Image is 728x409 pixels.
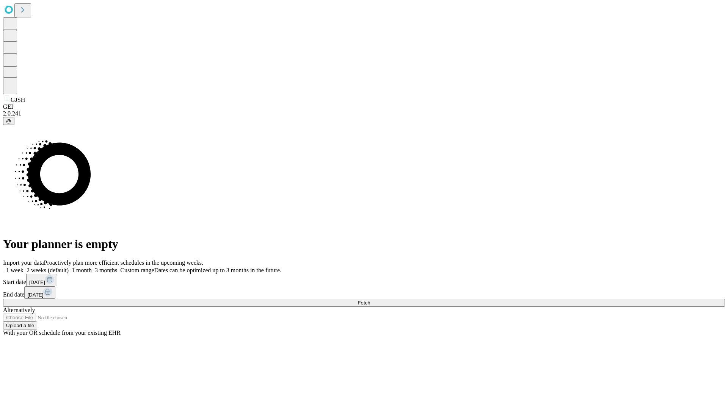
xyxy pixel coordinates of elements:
span: Import your data [3,259,44,266]
div: End date [3,286,725,299]
span: Proactively plan more efficient schedules in the upcoming weeks. [44,259,203,266]
button: Upload a file [3,322,37,329]
span: [DATE] [27,292,43,298]
span: GJSH [11,97,25,103]
span: Alternatively [3,307,35,313]
button: [DATE] [26,274,57,286]
span: Fetch [358,300,370,306]
button: Fetch [3,299,725,307]
button: @ [3,117,14,125]
span: @ [6,118,11,124]
span: 2 weeks (default) [27,267,69,273]
h1: Your planner is empty [3,237,725,251]
div: GEI [3,103,725,110]
div: Start date [3,274,725,286]
span: Custom range [120,267,154,273]
div: 2.0.241 [3,110,725,117]
span: [DATE] [29,279,45,285]
span: With your OR schedule from your existing EHR [3,329,121,336]
span: 1 month [72,267,92,273]
span: 3 months [95,267,117,273]
span: Dates can be optimized up to 3 months in the future. [154,267,281,273]
button: [DATE] [24,286,55,299]
span: 1 week [6,267,24,273]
